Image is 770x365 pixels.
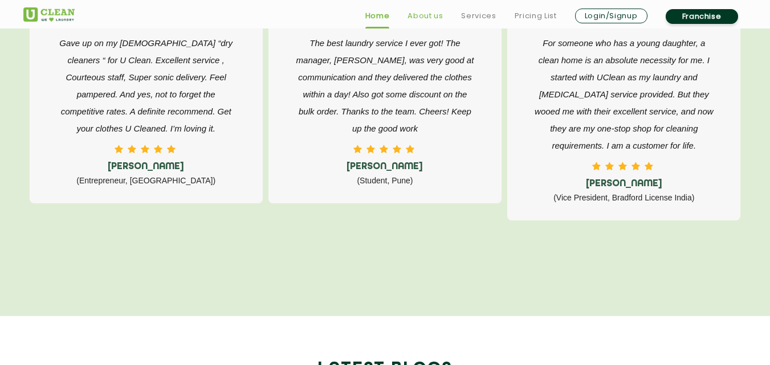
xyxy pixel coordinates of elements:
p: For someone who has a young daughter, a clean home is an absolute necessity for me. I started wit... [533,35,715,154]
p: Gave up on my [DEMOGRAPHIC_DATA] “dry cleaners “ for U Clean. Excellent service , Courteous staff... [55,35,237,137]
h5: [PERSON_NAME] [533,179,715,190]
p: (Vice President, Bradford License India) [533,189,715,206]
a: About us [408,9,443,23]
p: (Entrepreneur, [GEOGRAPHIC_DATA]) [55,172,237,189]
img: UClean Laundry and Dry Cleaning [23,7,75,22]
h5: [PERSON_NAME] [294,162,476,173]
a: Franchise [666,9,738,24]
a: Services [461,9,496,23]
p: (Student, Pune) [294,172,476,189]
a: Home [365,9,390,23]
p: The best laundry service I ever got! The manager, [PERSON_NAME], was very good at communication a... [294,35,476,137]
h5: [PERSON_NAME] [55,162,237,173]
a: Login/Signup [575,9,647,23]
a: Pricing List [515,9,557,23]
